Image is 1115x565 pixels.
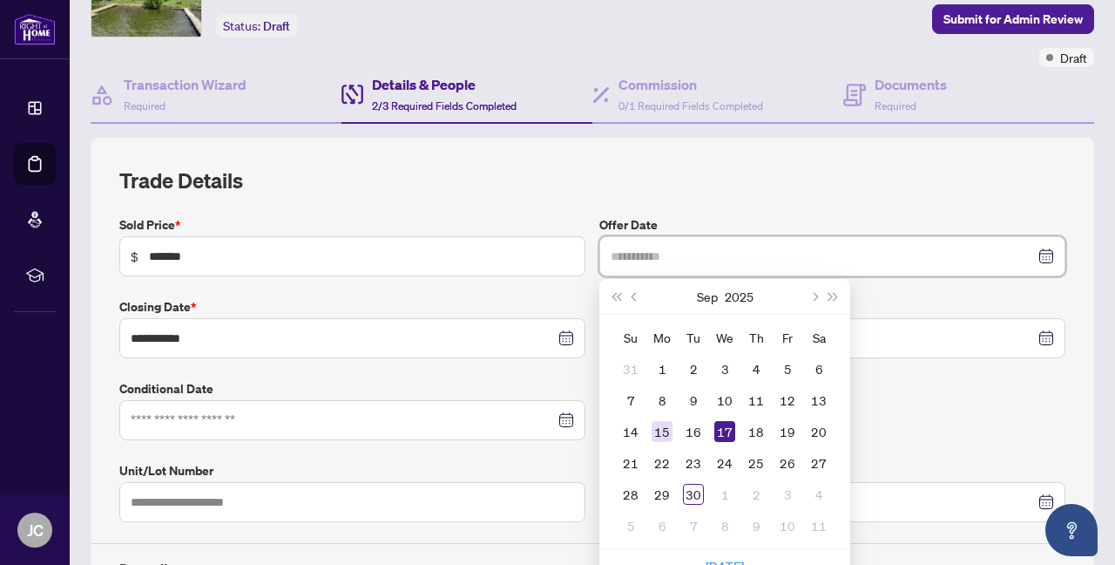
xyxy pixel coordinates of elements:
div: 5 [777,358,798,379]
td: 2025-10-01 [709,479,740,510]
div: 17 [714,421,735,442]
div: 2 [746,484,767,505]
td: 2025-09-04 [740,353,772,385]
h4: Documents [875,74,947,95]
div: 9 [746,515,767,536]
td: 2025-09-25 [740,447,772,479]
div: 7 [620,390,641,411]
div: 10 [777,515,798,536]
span: Required [875,99,916,112]
button: Open asap [1045,504,1098,556]
div: 4 [808,484,829,505]
span: $ [131,247,139,266]
div: 3 [777,484,798,505]
td: 2025-10-02 [740,479,772,510]
div: 31 [620,358,641,379]
div: 27 [808,453,829,473]
td: 2025-10-11 [803,510,835,541]
div: 1 [652,358,672,379]
th: Tu [678,322,709,353]
div: 8 [652,390,672,411]
button: Choose a year [725,279,753,314]
button: Previous month (PageUp) [625,279,645,314]
td: 2025-09-27 [803,447,835,479]
button: Choose a month [697,279,718,314]
span: Required [124,99,166,112]
td: 2025-09-17 [709,416,740,447]
label: Unit/Lot Number [119,461,585,480]
div: 26 [777,453,798,473]
td: 2025-09-20 [803,416,835,447]
button: Next month (PageDown) [804,279,823,314]
div: 28 [620,484,641,505]
div: 6 [652,515,672,536]
h4: Details & People [372,74,517,95]
div: 11 [808,515,829,536]
td: 2025-09-26 [772,447,803,479]
td: 2025-09-13 [803,385,835,416]
label: Closing Date [119,297,585,317]
td: 2025-09-07 [615,385,646,416]
td: 2025-09-29 [646,479,678,510]
div: 6 [808,358,829,379]
div: 18 [746,421,767,442]
h4: Transaction Wizard [124,74,247,95]
td: 2025-09-14 [615,416,646,447]
div: 13 [808,390,829,411]
label: Offer Date [599,215,1065,235]
th: Th [740,322,772,353]
button: Last year (Control + left) [606,279,625,314]
td: 2025-10-06 [646,510,678,541]
td: 2025-10-03 [772,479,803,510]
td: 2025-09-06 [803,353,835,385]
th: We [709,322,740,353]
h2: Trade Details [119,167,1065,194]
div: 3 [714,358,735,379]
div: 12 [777,390,798,411]
td: 2025-10-04 [803,479,835,510]
div: 7 [683,515,704,536]
div: 9 [683,390,704,411]
div: 20 [808,421,829,442]
div: 5 [620,515,641,536]
label: Conditional Date [119,379,585,398]
td: 2025-09-09 [678,385,709,416]
th: Fr [772,322,803,353]
td: 2025-10-09 [740,510,772,541]
span: 2/3 Required Fields Completed [372,99,517,112]
th: Su [615,322,646,353]
td: 2025-09-28 [615,479,646,510]
div: Status: [216,14,297,37]
img: logo [14,13,56,45]
td: 2025-10-07 [678,510,709,541]
button: Next year (Control + right) [824,279,843,314]
h4: Commission [618,74,763,95]
div: 1 [714,484,735,505]
td: 2025-09-18 [740,416,772,447]
td: 2025-09-11 [740,385,772,416]
button: Submit for Admin Review [932,4,1094,34]
td: 2025-09-15 [646,416,678,447]
div: 25 [746,453,767,473]
div: 11 [746,390,767,411]
div: 30 [683,484,704,505]
th: Mo [646,322,678,353]
td: 2025-10-05 [615,510,646,541]
div: 4 [746,358,767,379]
td: 2025-08-31 [615,353,646,385]
td: 2025-09-12 [772,385,803,416]
div: 14 [620,421,641,442]
div: 8 [714,515,735,536]
td: 2025-10-10 [772,510,803,541]
td: 2025-09-30 [678,479,709,510]
div: 16 [683,421,704,442]
td: 2025-09-24 [709,447,740,479]
div: 29 [652,484,672,505]
span: Draft [263,18,290,34]
td: 2025-09-02 [678,353,709,385]
td: 2025-09-19 [772,416,803,447]
div: 15 [652,421,672,442]
td: 2025-09-16 [678,416,709,447]
label: Sold Price [119,215,585,235]
div: 22 [652,453,672,473]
